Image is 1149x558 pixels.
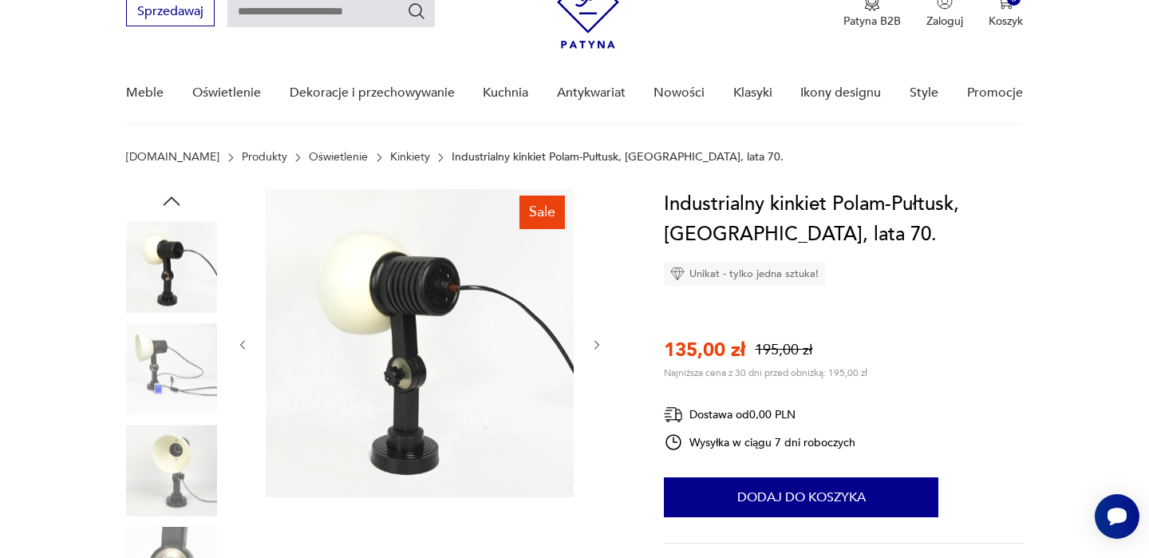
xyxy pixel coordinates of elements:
[126,7,215,18] a: Sprzedawaj
[266,189,574,497] img: Zdjęcie produktu Industrialny kinkiet Polam-Pułtusk, Polska, lata 70.
[242,151,287,164] a: Produkty
[800,62,881,124] a: Ikony designu
[664,405,855,425] div: Dostawa od 0,00 PLN
[653,62,705,124] a: Nowości
[664,405,683,425] img: Ikona dostawy
[483,62,528,124] a: Kuchnia
[126,62,164,124] a: Meble
[967,62,1023,124] a: Promocje
[126,323,217,414] img: Zdjęcie produktu Industrialny kinkiet Polam-Pułtusk, Polska, lata 70.
[309,151,368,164] a: Oświetlenie
[126,425,217,516] img: Zdjęcie produktu Industrialny kinkiet Polam-Pułtusk, Polska, lata 70.
[126,221,217,312] img: Zdjęcie produktu Industrialny kinkiet Polam-Pułtusk, Polska, lata 70.
[664,477,938,517] button: Dodaj do koszyka
[670,267,685,281] img: Ikona diamentu
[192,62,261,124] a: Oświetlenie
[733,62,772,124] a: Klasyki
[519,196,565,229] div: Sale
[290,62,455,124] a: Dekoracje i przechowywanie
[989,14,1023,29] p: Koszyk
[755,340,812,360] p: 195,00 zł
[126,151,219,164] a: [DOMAIN_NAME]
[407,2,426,21] button: Szukaj
[664,366,867,379] p: Najniższa cena z 30 dni przed obniżką: 195,00 zł
[926,14,963,29] p: Zaloguj
[664,433,855,452] div: Wysyłka w ciągu 7 dni roboczych
[664,262,825,286] div: Unikat - tylko jedna sztuka!
[664,189,1022,250] h1: Industrialny kinkiet Polam-Pułtusk, [GEOGRAPHIC_DATA], lata 70.
[1095,494,1139,539] iframe: Smartsupp widget button
[664,337,745,363] p: 135,00 zł
[910,62,938,124] a: Style
[390,151,430,164] a: Kinkiety
[452,151,784,164] p: Industrialny kinkiet Polam-Pułtusk, [GEOGRAPHIC_DATA], lata 70.
[557,62,626,124] a: Antykwariat
[843,14,901,29] p: Patyna B2B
